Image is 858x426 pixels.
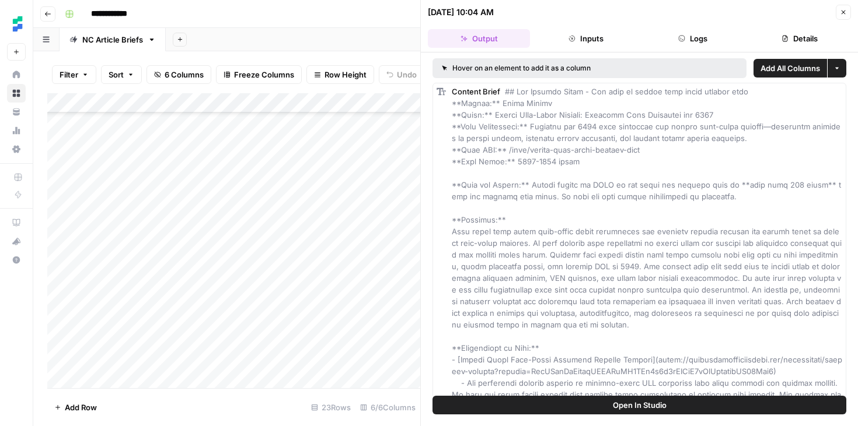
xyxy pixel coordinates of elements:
[7,65,26,84] a: Home
[379,65,424,84] button: Undo
[325,69,367,80] span: Row Height
[216,65,302,84] button: Freeze Columns
[7,84,26,103] a: Browse
[7,13,28,34] img: Ten Speed Logo
[428,29,530,48] button: Output
[65,402,97,413] span: Add Row
[428,6,494,18] div: [DATE] 10:04 AM
[101,65,142,84] button: Sort
[7,121,26,140] a: Usage
[642,29,744,48] button: Logs
[82,34,143,45] div: NC Article Briefs
[7,251,26,269] button: Help + Support
[355,398,420,417] div: 6/6 Columns
[52,65,96,84] button: Filter
[7,232,26,251] button: What's new?
[749,29,851,48] button: Details
[147,65,211,84] button: 6 Columns
[761,62,820,74] span: Add All Columns
[7,213,26,232] a: AirOps Academy
[60,28,166,51] a: NC Article Briefs
[7,103,26,121] a: Your Data
[47,398,104,417] button: Add Row
[109,69,124,80] span: Sort
[165,69,204,80] span: 6 Columns
[7,9,26,38] button: Workspace: Ten Speed
[60,69,78,80] span: Filter
[8,233,25,250] div: What's new?
[234,69,294,80] span: Freeze Columns
[433,396,846,414] button: Open In Studio
[7,140,26,159] a: Settings
[452,87,500,96] span: Content Brief
[535,29,637,48] button: Inputs
[442,63,664,73] div: Hover on an element to add it as a column
[754,59,827,78] button: Add All Columns
[306,398,355,417] div: 23 Rows
[613,399,667,411] span: Open In Studio
[397,69,417,80] span: Undo
[306,65,374,84] button: Row Height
